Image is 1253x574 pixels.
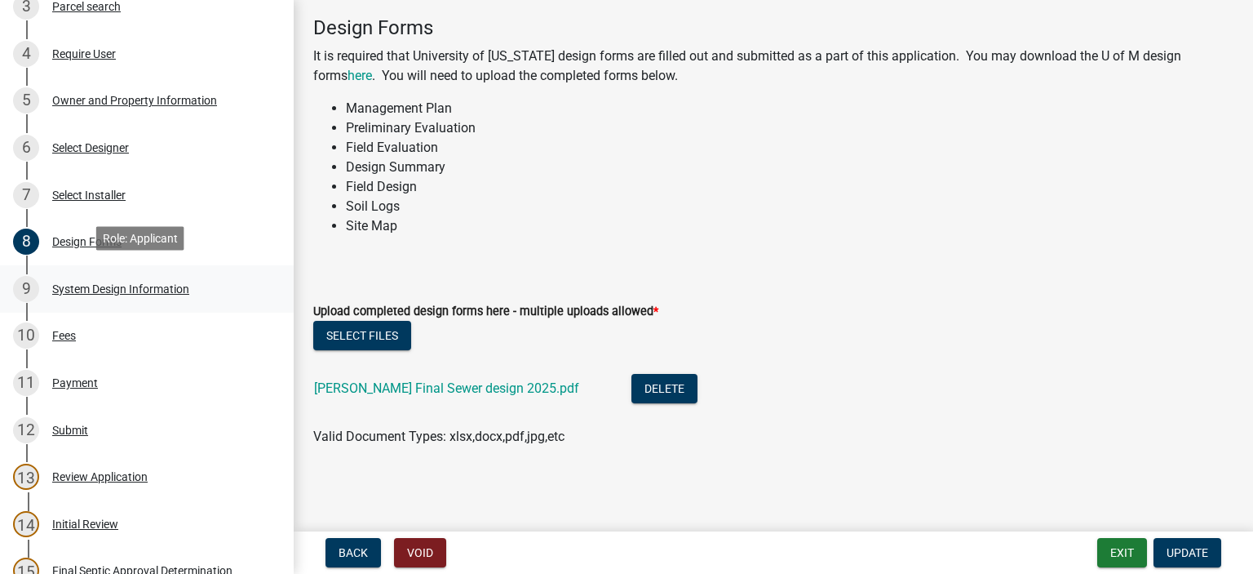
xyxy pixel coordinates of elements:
[631,382,697,398] wm-modal-confirm: Delete Document
[52,471,148,483] div: Review Application
[346,138,1233,158] li: Field Evaluation
[13,135,39,161] div: 6
[325,538,381,567] button: Back
[13,511,39,537] div: 14
[52,1,121,12] div: Parcel search
[52,48,116,60] div: Require User
[96,226,184,250] div: Role: Applicant
[13,464,39,490] div: 13
[13,276,39,302] div: 9
[13,370,39,396] div: 11
[13,323,39,349] div: 10
[339,546,368,559] span: Back
[346,158,1233,177] li: Design Summary
[346,118,1233,138] li: Preliminary Evaluation
[52,189,126,201] div: Select Installer
[348,68,372,83] a: here
[52,377,98,389] div: Payment
[346,99,1233,118] li: Management Plan
[313,47,1233,86] p: It is required that University of [US_STATE] design forms are filled out and submitted as a part ...
[313,306,658,318] label: Upload completed design forms here - multiple uploads allowed
[346,216,1233,236] li: Site Map
[52,518,118,530] div: Initial Review
[13,182,39,208] div: 7
[346,197,1233,216] li: Soil Logs
[13,87,39,113] div: 5
[314,380,579,396] a: [PERSON_NAME] Final Sewer design 2025.pdf
[52,283,189,295] div: System Design Information
[1097,538,1147,567] button: Exit
[52,236,122,247] div: Design Forms
[394,538,446,567] button: Void
[13,41,39,67] div: 4
[313,429,565,444] span: Valid Document Types: xlsx,docx,pdf,jpg,etc
[346,177,1233,197] li: Field Design
[52,330,76,341] div: Fees
[13,229,39,255] div: 8
[52,425,88,436] div: Submit
[1153,538,1221,567] button: Update
[313,16,1233,40] h4: Design Forms
[13,417,39,443] div: 12
[631,374,697,403] button: Delete
[52,142,129,154] div: Select Designer
[52,95,217,106] div: Owner and Property Information
[313,321,411,350] button: Select files
[1167,546,1208,559] span: Update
